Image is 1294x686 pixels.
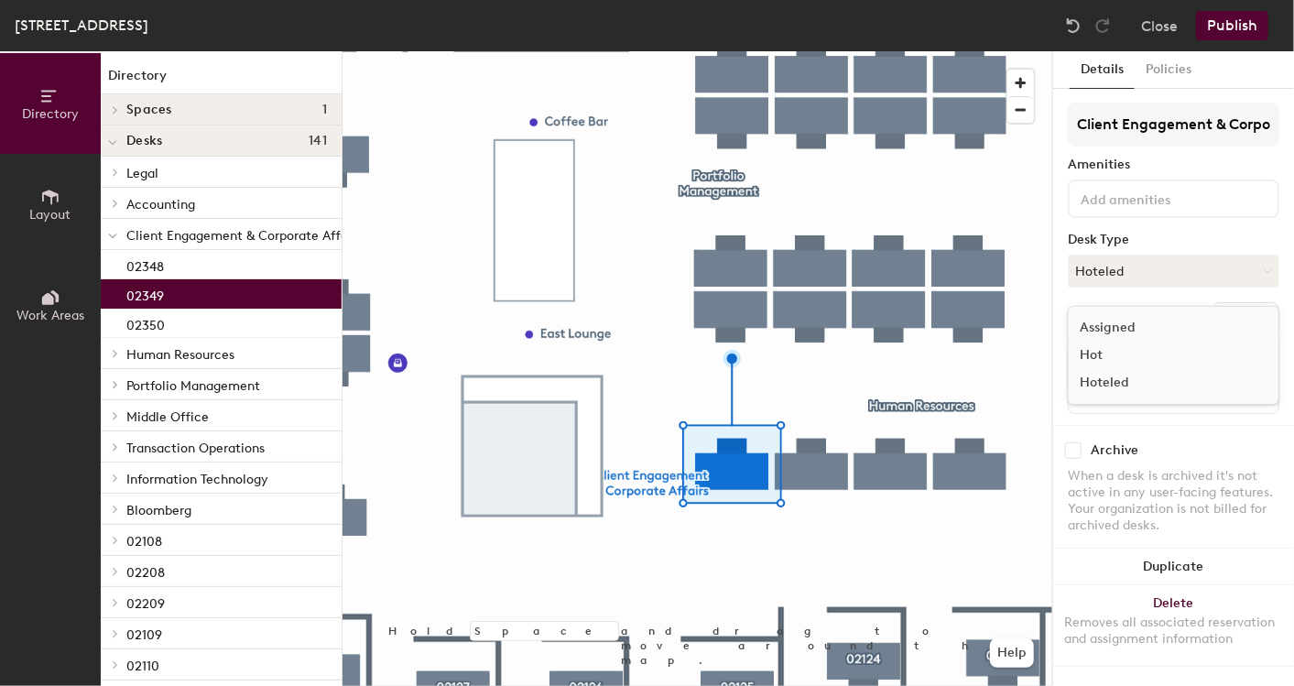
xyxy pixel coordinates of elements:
[1196,11,1268,40] button: Publish
[126,378,260,394] span: Portfolio Management
[126,441,265,456] span: Transaction Operations
[322,103,327,117] span: 1
[126,409,209,425] span: Middle Office
[126,103,172,117] span: Spaces
[1135,51,1202,89] button: Policies
[16,308,84,323] span: Work Areas
[1091,443,1138,458] div: Archive
[1053,585,1294,666] button: DeleteRemoves all associated reservation and assignment information
[126,347,234,363] span: Human Resources
[1053,549,1294,585] button: Duplicate
[101,66,342,94] h1: Directory
[309,134,327,148] span: 141
[1070,51,1135,89] button: Details
[1068,233,1279,247] div: Desk Type
[126,228,362,244] span: Client Engagement & Corporate Affairs
[1064,16,1082,35] img: Undo
[1068,255,1279,288] button: Hoteled
[126,596,165,612] span: 02209
[1064,615,1283,648] div: Removes all associated reservation and assignment information
[126,565,165,581] span: 02208
[126,472,268,487] span: Information Technology
[126,283,164,304] p: 02349
[1077,187,1242,209] input: Add amenities
[1069,314,1252,342] div: Assigned
[126,627,162,643] span: 02109
[1212,302,1279,333] button: Ungroup
[126,503,191,518] span: Bloomberg
[1141,11,1178,40] button: Close
[1093,16,1112,35] img: Redo
[22,106,79,122] span: Directory
[126,312,165,333] p: 02350
[126,197,195,212] span: Accounting
[126,534,162,550] span: 02108
[990,638,1034,668] button: Help
[126,254,164,275] p: 02348
[126,134,162,148] span: Desks
[1068,468,1279,534] div: When a desk is archived it's not active in any user-facing features. Your organization is not bil...
[1069,369,1252,397] div: Hoteled
[1068,158,1279,172] div: Amenities
[126,166,158,181] span: Legal
[15,14,148,37] div: [STREET_ADDRESS]
[126,659,159,674] span: 02110
[30,207,71,223] span: Layout
[1069,342,1252,369] div: Hot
